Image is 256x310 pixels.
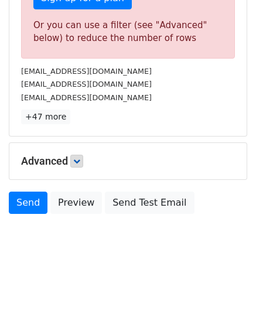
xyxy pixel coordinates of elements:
a: Send [9,192,47,214]
small: [EMAIL_ADDRESS][DOMAIN_NAME] [21,93,152,102]
small: [EMAIL_ADDRESS][DOMAIN_NAME] [21,80,152,88]
div: Or you can use a filter (see "Advanced" below) to reduce the number of rows [33,19,223,45]
a: +47 more [21,110,70,124]
small: [EMAIL_ADDRESS][DOMAIN_NAME] [21,67,152,76]
a: Send Test Email [105,192,194,214]
iframe: Chat Widget [197,254,256,310]
h5: Advanced [21,155,235,168]
a: Preview [50,192,102,214]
